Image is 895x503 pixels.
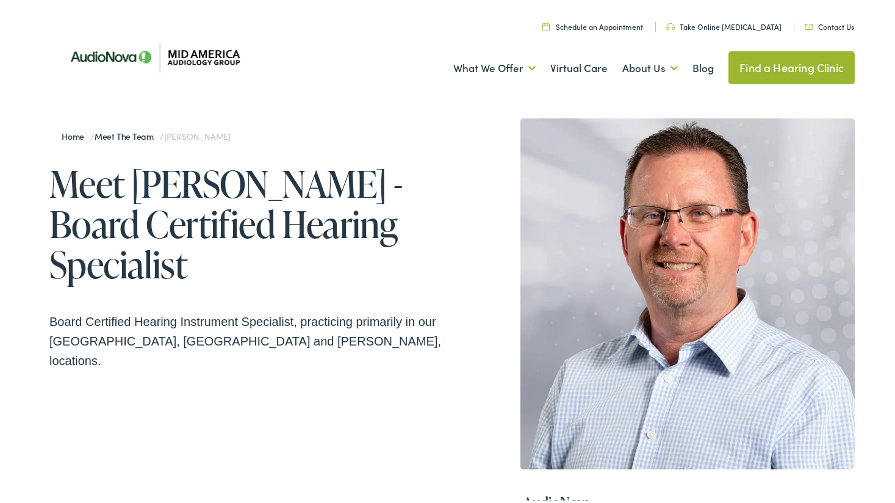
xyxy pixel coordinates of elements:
a: Virtual Care [550,43,608,89]
p: Board Certified Hearing Instrument Specialist, practicing primarily in our [GEOGRAPHIC_DATA], [GE... [49,309,452,368]
img: Tim Fick is a board certified hearing instrument specialist at Mid America Audiology Group in Alt... [520,116,855,467]
a: Meet the Team [95,128,160,140]
a: Find a Hearing Clinic [728,49,855,82]
a: Take Online [MEDICAL_DATA] [666,19,782,29]
a: Contact Us [805,19,854,29]
a: Schedule an Appointment [542,19,643,29]
a: What We Offer [453,43,536,89]
img: utility icon [805,21,813,27]
h1: Meet [PERSON_NAME] - Board Certified Hearing Specialist [49,161,452,282]
span: / / [62,128,231,140]
img: utility icon [542,20,550,28]
a: Home [62,128,90,140]
a: Blog [692,43,714,89]
img: utility icon [666,21,675,28]
span: [PERSON_NAME] [164,128,231,140]
a: About Us [622,43,678,89]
